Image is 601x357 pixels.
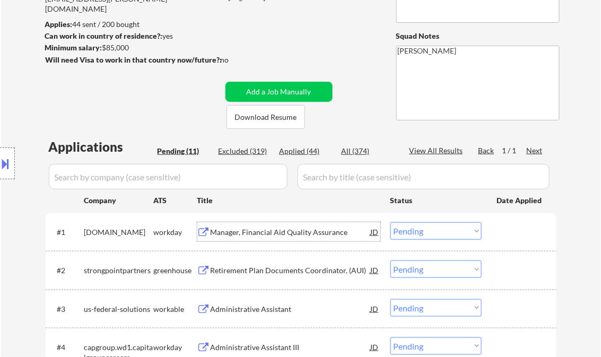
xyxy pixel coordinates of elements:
[154,342,197,353] div: workday
[84,304,154,315] div: us-federal-solutions
[221,55,251,65] div: no
[45,31,219,41] div: yes
[45,42,222,53] div: $85,000
[154,265,197,276] div: greenhouse
[370,337,380,356] div: JD
[280,146,333,156] div: Applied (44)
[45,43,102,52] strong: Minimum salary:
[227,105,305,129] button: Download Resume
[370,222,380,241] div: JD
[298,164,550,189] input: Search by title (case sensitive)
[57,342,76,353] div: #4
[197,195,380,206] div: Title
[370,260,380,280] div: JD
[57,304,76,315] div: #3
[370,299,380,318] div: JD
[45,31,163,40] strong: Can work in country of residence?:
[45,19,222,30] div: 44 sent / 200 bought
[211,304,371,315] div: Administrative Assistant
[211,265,371,276] div: Retirement Plan Documents Coordinator, (AUI)
[45,20,73,29] strong: Applies:
[225,82,333,102] button: Add a Job Manually
[84,265,154,276] div: strongpointpartners
[396,31,560,41] div: Squad Notes
[211,227,371,238] div: Manager, Financial Aid Quality Assurance
[410,145,466,156] div: View All Results
[211,342,371,353] div: Administrative Assistant III
[390,190,482,210] div: Status
[46,55,222,64] strong: Will need Visa to work in that country now/future?:
[527,145,544,156] div: Next
[57,265,76,276] div: #2
[342,146,395,156] div: All (374)
[219,146,272,156] div: Excluded (319)
[497,195,544,206] div: Date Applied
[502,145,527,156] div: 1 / 1
[478,145,495,156] div: Back
[154,304,197,315] div: workable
